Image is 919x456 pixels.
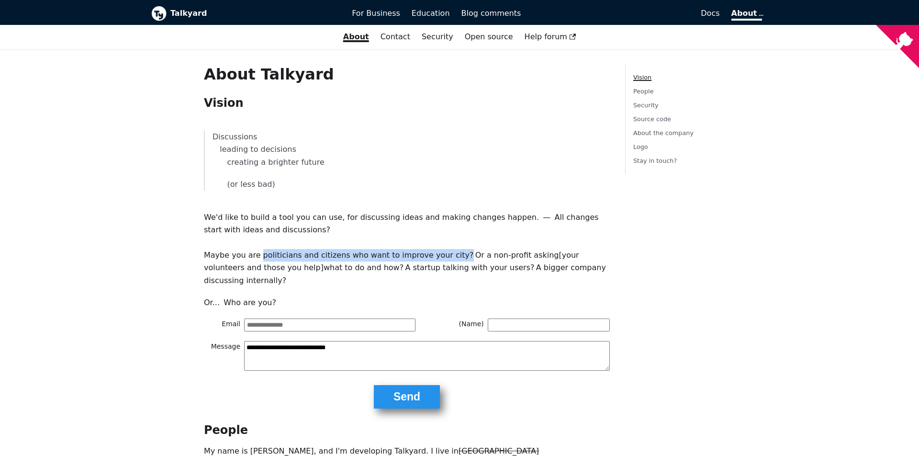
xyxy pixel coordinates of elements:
[151,6,338,21] a: Talkyard logoTalkyard
[374,385,440,409] button: Send
[488,319,610,331] input: (Name)
[459,29,519,45] a: Open source
[448,319,488,331] span: (Name)
[633,129,694,137] a: About the company
[204,249,610,287] p: Maybe you are politicians and citizens who want to improve your city? Or a non-profit asking [you...
[346,5,406,22] a: For Business
[352,9,400,18] span: For Business
[375,29,416,45] a: Contact
[461,9,521,18] span: Blog comments
[633,88,654,95] a: People
[412,9,450,18] span: Education
[633,143,648,150] a: Logo
[204,65,610,84] h1: About Talkyard
[213,178,602,191] p: (or less bad)
[633,102,659,109] a: Security
[416,29,459,45] a: Security
[170,7,338,20] b: Talkyard
[213,131,602,169] p: Discussions leading to decisions creating a brighter future
[204,341,244,371] span: Message
[519,29,582,45] a: Help forum
[525,32,576,41] span: Help forum
[633,115,671,123] a: Source code
[244,319,415,331] input: Email
[151,6,167,21] img: Talkyard logo
[456,5,527,22] a: Blog comments
[459,446,539,456] strike: [GEOGRAPHIC_DATA]
[731,9,762,21] a: About
[204,423,610,437] h2: People
[633,74,651,81] a: Vision
[204,319,244,331] span: Email
[204,96,610,110] h2: Vision
[406,5,456,22] a: Education
[337,29,375,45] a: About
[633,157,677,164] a: Stay in touch?
[527,5,725,22] a: Docs
[701,9,719,18] span: Docs
[204,296,610,309] p: Or... Who are you?
[244,341,610,371] textarea: Message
